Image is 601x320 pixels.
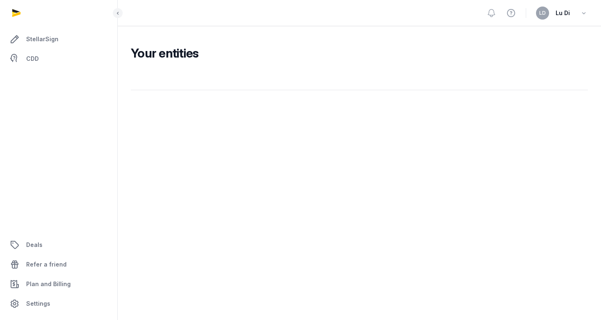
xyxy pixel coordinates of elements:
a: CDD [7,51,111,67]
span: Deals [26,240,43,250]
a: Settings [7,294,111,313]
iframe: Chat Widget [454,225,601,320]
a: Deals [7,235,111,255]
a: Plan and Billing [7,274,111,294]
span: LD [539,11,546,16]
a: StellarSign [7,29,111,49]
span: StellarSign [26,34,58,44]
span: Lu Di [556,8,570,18]
h2: Your entities [131,46,581,60]
a: Refer a friend [7,255,111,274]
button: LD [536,7,549,20]
span: CDD [26,54,39,64]
span: Settings [26,299,50,309]
span: Plan and Billing [26,279,71,289]
span: Refer a friend [26,260,67,269]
